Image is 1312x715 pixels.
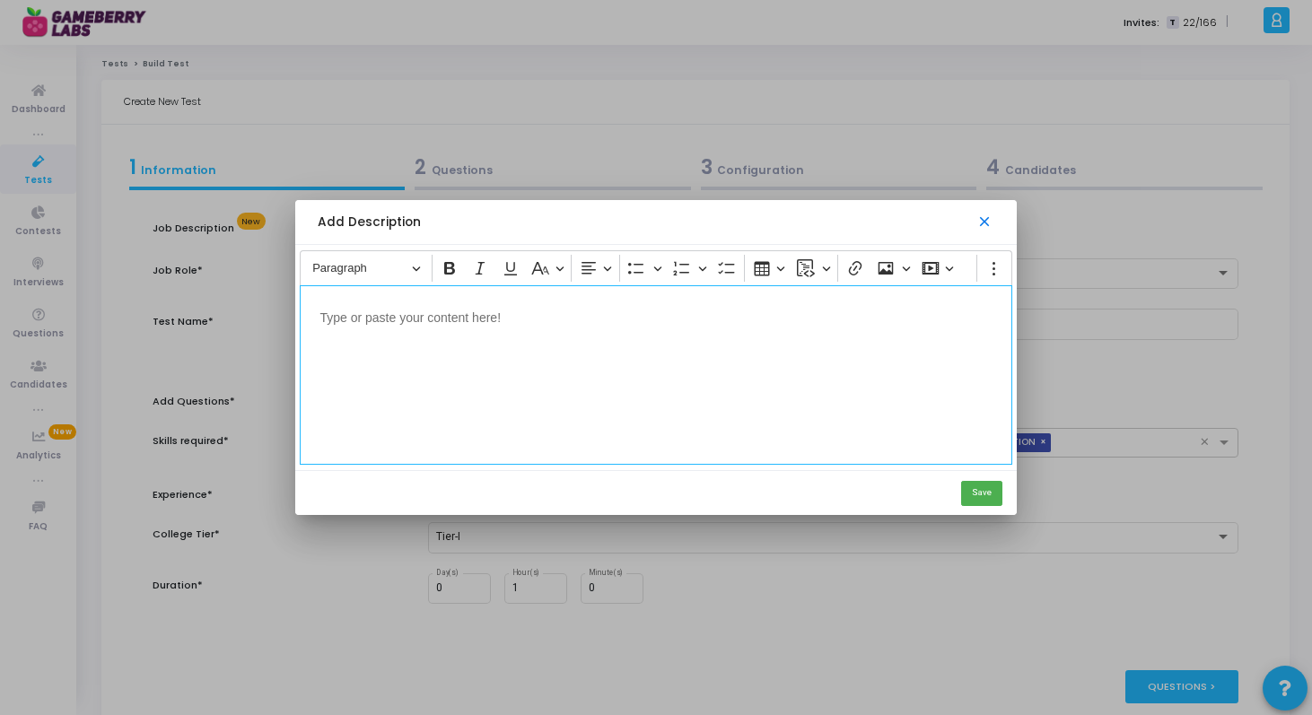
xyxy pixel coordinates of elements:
div: Editor editing area: main [300,285,1011,465]
h5: Add Description [318,215,421,231]
button: Paragraph [304,255,428,283]
button: Save [961,481,1002,506]
span: Paragraph [312,257,406,279]
mat-icon: close [976,214,994,231]
div: Editor toolbar [300,250,1011,285]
